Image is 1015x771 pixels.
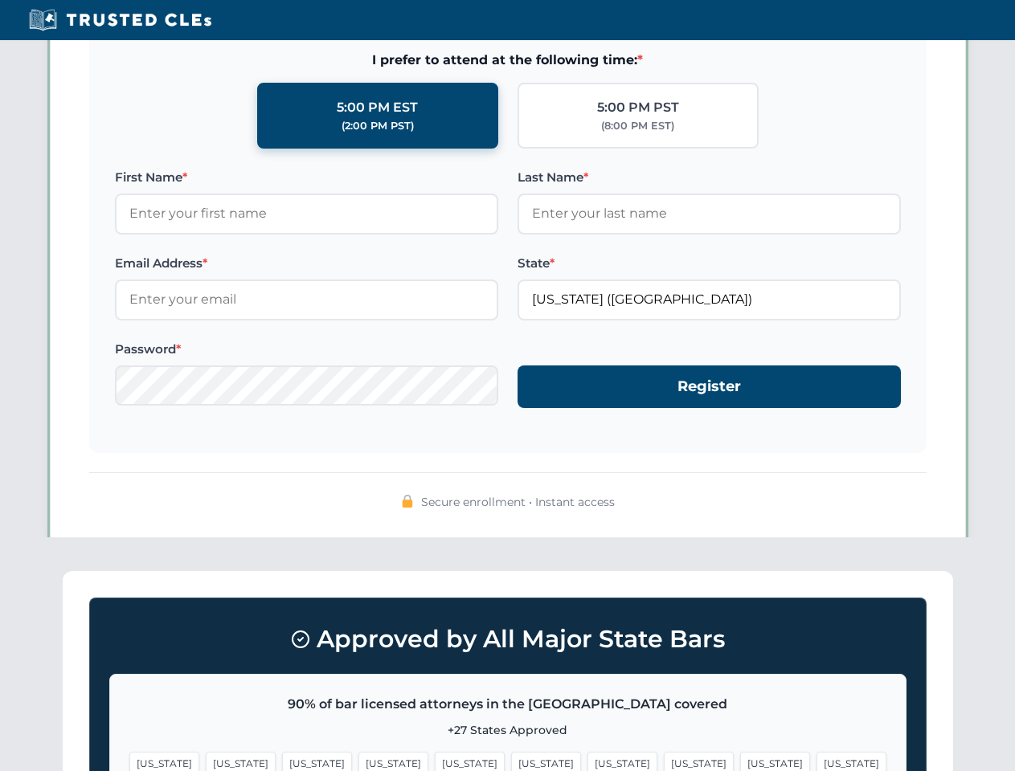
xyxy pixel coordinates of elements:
[518,254,901,273] label: State
[129,694,886,715] p: 90% of bar licensed attorneys in the [GEOGRAPHIC_DATA] covered
[401,495,414,508] img: 🔒
[24,8,216,32] img: Trusted CLEs
[421,493,615,511] span: Secure enrollment • Instant access
[601,118,674,134] div: (8:00 PM EST)
[115,340,498,359] label: Password
[518,168,901,187] label: Last Name
[342,118,414,134] div: (2:00 PM PST)
[115,168,498,187] label: First Name
[597,97,679,118] div: 5:00 PM PST
[337,97,418,118] div: 5:00 PM EST
[115,254,498,273] label: Email Address
[129,721,886,739] p: +27 States Approved
[518,365,901,408] button: Register
[109,618,907,661] h3: Approved by All Major State Bars
[518,194,901,234] input: Enter your last name
[115,50,901,71] span: I prefer to attend at the following time:
[115,279,498,320] input: Enter your email
[115,194,498,234] input: Enter your first name
[518,279,901,320] input: Florida (FL)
